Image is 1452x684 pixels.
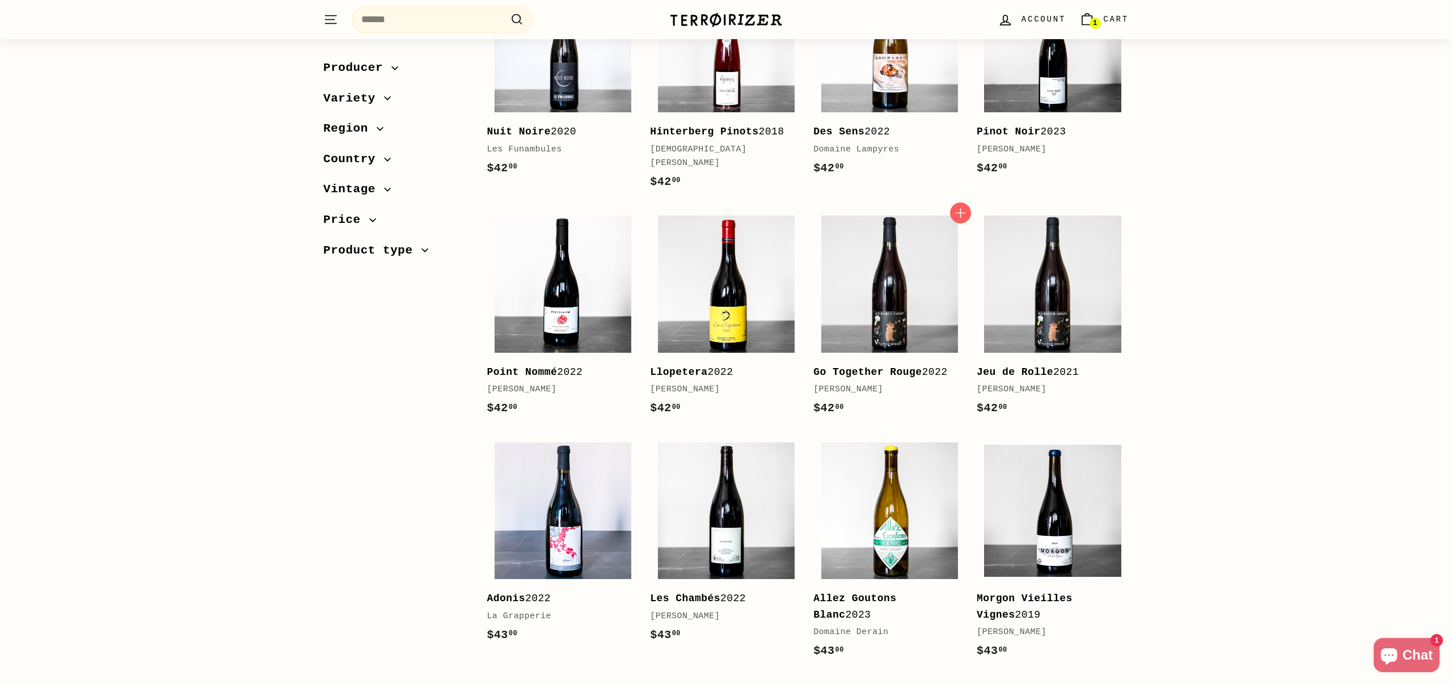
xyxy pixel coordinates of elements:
[650,364,791,381] div: 2022
[813,626,954,639] div: Domaine Derain
[813,143,954,157] div: Domaine Lampyres
[813,124,954,140] div: 2022
[998,163,1007,171] sup: 00
[487,610,627,623] div: La Grapperie
[650,628,681,641] span: $43
[813,590,954,623] div: 2023
[835,403,844,411] sup: 00
[1103,13,1129,26] span: Cart
[650,434,802,655] a: Les Chambés2022[PERSON_NAME]
[998,646,1007,654] sup: 00
[487,208,639,429] a: Point Nommé2022[PERSON_NAME]
[650,593,720,604] b: Les Chambés
[1093,19,1097,27] span: 1
[977,590,1117,623] div: 2019
[487,434,639,655] a: Adonis2022La Grapperie
[323,58,391,78] span: Producer
[813,402,844,415] span: $42
[650,143,791,170] div: [DEMOGRAPHIC_DATA][PERSON_NAME]
[487,593,525,604] b: Adonis
[977,644,1007,657] span: $43
[813,366,922,378] b: Go Together Rouge
[813,208,965,429] a: Go Together Rouge2022[PERSON_NAME]
[650,366,707,378] b: Llopetera
[977,364,1117,381] div: 2021
[487,124,627,140] div: 2020
[672,403,681,411] sup: 00
[323,89,384,108] span: Variety
[487,402,517,415] span: $42
[813,434,965,672] a: Allez Goutons Blanc2023Domaine Derain
[650,590,791,607] div: 2022
[977,162,1007,175] span: $42
[509,403,517,411] sup: 00
[323,56,468,86] button: Producer
[977,124,1117,140] div: 2023
[323,241,421,260] span: Product type
[813,644,844,657] span: $43
[813,126,864,137] b: Des Sens
[977,126,1041,137] b: Pinot Noir
[487,126,551,137] b: Nuit Noire
[650,124,791,140] div: 2018
[487,364,627,381] div: 2022
[650,126,758,137] b: Hinterberg Pinots
[509,630,517,637] sup: 00
[487,628,517,641] span: $43
[323,150,384,169] span: Country
[977,208,1129,429] a: Jeu de Rolle2021[PERSON_NAME]
[650,402,681,415] span: $42
[998,403,1007,411] sup: 00
[813,162,844,175] span: $42
[977,626,1117,639] div: [PERSON_NAME]
[323,147,468,178] button: Country
[977,434,1129,672] a: Morgon Vieilles Vignes2019[PERSON_NAME]
[650,610,791,623] div: [PERSON_NAME]
[487,162,517,175] span: $42
[323,238,468,269] button: Product type
[835,646,844,654] sup: 00
[977,593,1073,620] b: Morgon Vieilles Vignes
[323,86,468,117] button: Variety
[509,163,517,171] sup: 00
[977,383,1117,396] div: [PERSON_NAME]
[977,402,1007,415] span: $42
[323,208,468,238] button: Price
[323,116,468,147] button: Region
[487,143,627,157] div: Les Funambules
[1370,638,1443,675] inbox-online-store-chat: Shopify online store chat
[323,119,377,138] span: Region
[813,364,954,381] div: 2022
[977,143,1117,157] div: [PERSON_NAME]
[650,383,791,396] div: [PERSON_NAME]
[323,177,468,208] button: Vintage
[672,630,681,637] sup: 00
[991,3,1073,36] a: Account
[977,366,1053,378] b: Jeu de Rolle
[650,208,802,429] a: Llopetera2022[PERSON_NAME]
[323,180,384,199] span: Vintage
[1022,13,1066,26] span: Account
[672,176,681,184] sup: 00
[487,383,627,396] div: [PERSON_NAME]
[487,590,627,607] div: 2022
[650,175,681,188] span: $42
[835,163,844,171] sup: 00
[813,383,954,396] div: [PERSON_NAME]
[487,366,557,378] b: Point Nommé
[813,593,896,620] b: Allez Goutons Blanc
[323,210,369,230] span: Price
[1073,3,1136,36] a: Cart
